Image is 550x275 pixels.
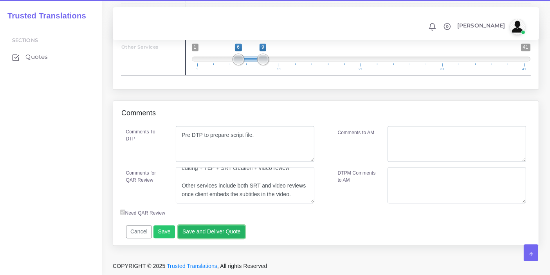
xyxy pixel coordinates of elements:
span: 41 [521,44,530,51]
span: Quotes [25,53,48,61]
input: Need QAR Review [120,209,125,215]
textarea: Pre DTP to prepare script file. [176,126,314,162]
span: 1 [195,67,200,71]
label: Comments To DTP [126,128,164,142]
span: , All rights Reserved [217,262,267,270]
span: 41 [521,67,528,71]
strong: Other Services [121,44,159,50]
label: Need QAR Review [120,209,166,217]
span: COPYRIGHT © 2025 [113,262,267,270]
span: 9 [260,44,266,51]
label: Comments for QAR Review [126,169,164,184]
span: 6 [235,44,242,51]
button: Cancel [126,225,152,239]
label: Comments to AM [338,129,375,136]
span: [PERSON_NAME] [457,23,505,28]
img: avatar [510,19,525,35]
a: Quotes [6,49,96,65]
button: Save and Deliver Quote [178,225,245,239]
span: 11 [276,67,283,71]
a: Cancel [126,228,152,234]
a: Trusted Translations [167,263,217,269]
label: DTPM Comments to AM [338,169,376,184]
span: 21 [357,67,364,71]
a: [PERSON_NAME]avatar [453,19,528,35]
h2: Trusted Translations [2,11,86,20]
textarea: Transcription with Simonsays + Pre-DTP + Pre editing + TEP + SRT creation + video review Other se... [176,167,314,203]
h4: Comments [121,109,156,118]
button: Save [153,225,175,239]
span: Sections [12,37,38,43]
a: Trusted Translations [2,9,86,22]
span: 1 [192,44,198,51]
span: 31 [439,67,446,71]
